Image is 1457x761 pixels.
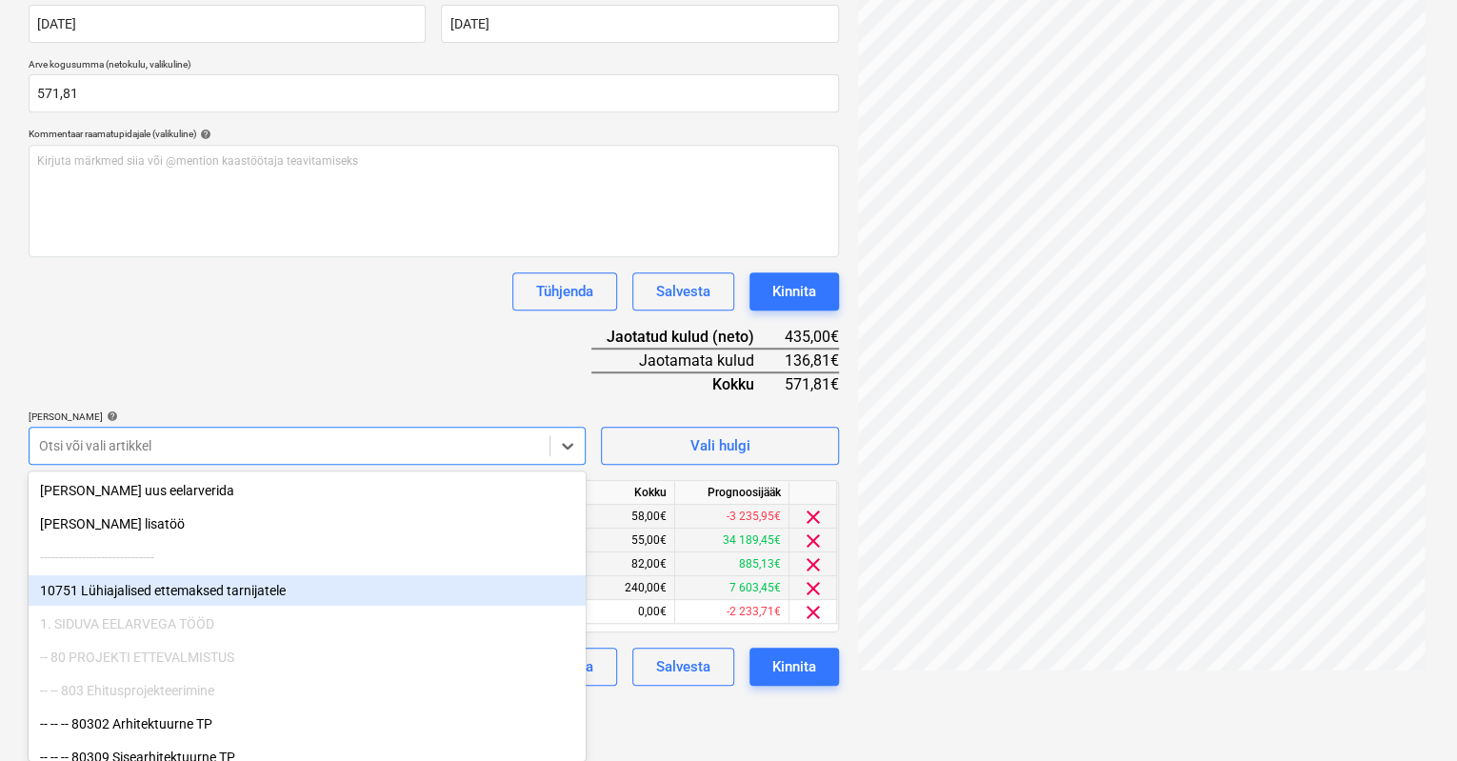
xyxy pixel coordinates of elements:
div: Kommentaar raamatupidajale (valikuline) [29,128,839,140]
span: clear [802,553,825,576]
div: 240,00€ [561,576,675,600]
div: 58,00€ [561,505,675,529]
div: Salvesta [656,279,710,304]
iframe: Chat Widget [1362,670,1457,761]
div: Vali hulgi [689,433,749,458]
div: Lisa uus lisatöö [29,509,586,539]
input: Tähtaega pole määratud [441,5,838,43]
button: Salvesta [632,648,734,686]
input: Arve kogusumma (netokulu, valikuline) [29,74,839,112]
div: Kinnita [772,654,816,679]
button: Tühjenda [512,272,617,310]
div: -3 235,95€ [675,505,789,529]
div: ------------------------------ [29,542,586,572]
div: Salvesta [656,654,710,679]
div: 571,81€ [785,372,839,395]
span: help [103,411,118,422]
button: Kinnita [749,272,839,310]
div: -- 80 PROJEKTI ETTEVALMISTUS [29,642,586,672]
span: clear [802,577,825,600]
div: -- -- -- 80302 Arhitektuurne TP [29,709,586,739]
button: Vali hulgi [601,427,839,465]
div: [PERSON_NAME] [29,411,586,423]
div: 885,13€ [675,552,789,576]
div: [PERSON_NAME] uus eelarverida [29,475,586,506]
div: 1. SIDUVA EELARVEGA TÖÖD [29,609,586,639]
div: 136,81€ [785,349,839,372]
input: Arve kuupäeva pole määratud. [29,5,426,43]
div: 34 189,45€ [675,529,789,552]
div: 55,00€ [561,529,675,552]
div: 10751 Lühiajalised ettemaksed tarnijatele [29,575,586,606]
div: -- -- 803 Ehitusprojekteerimine [29,675,586,706]
div: Tühjenda [536,279,593,304]
button: Kinnita [749,648,839,686]
button: Salvesta [632,272,734,310]
div: 82,00€ [561,552,675,576]
span: help [196,129,211,140]
span: clear [802,601,825,624]
div: 435,00€ [785,326,839,349]
div: Kokku [591,372,785,395]
p: Arve kogusumma (netokulu, valikuline) [29,58,839,74]
div: 0,00€ [561,600,675,624]
div: Kokku [561,481,675,505]
div: [PERSON_NAME] lisatöö [29,509,586,539]
span: clear [802,530,825,552]
div: Jaotatud kulud (neto) [591,326,785,349]
div: Prognoosijääk [675,481,789,505]
div: Lisa uus eelarverida [29,475,586,506]
div: Kinnita [772,279,816,304]
div: 7 603,45€ [675,576,789,600]
div: Jaotamata kulud [591,349,785,372]
span: clear [802,506,825,529]
div: -2 233,71€ [675,600,789,624]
